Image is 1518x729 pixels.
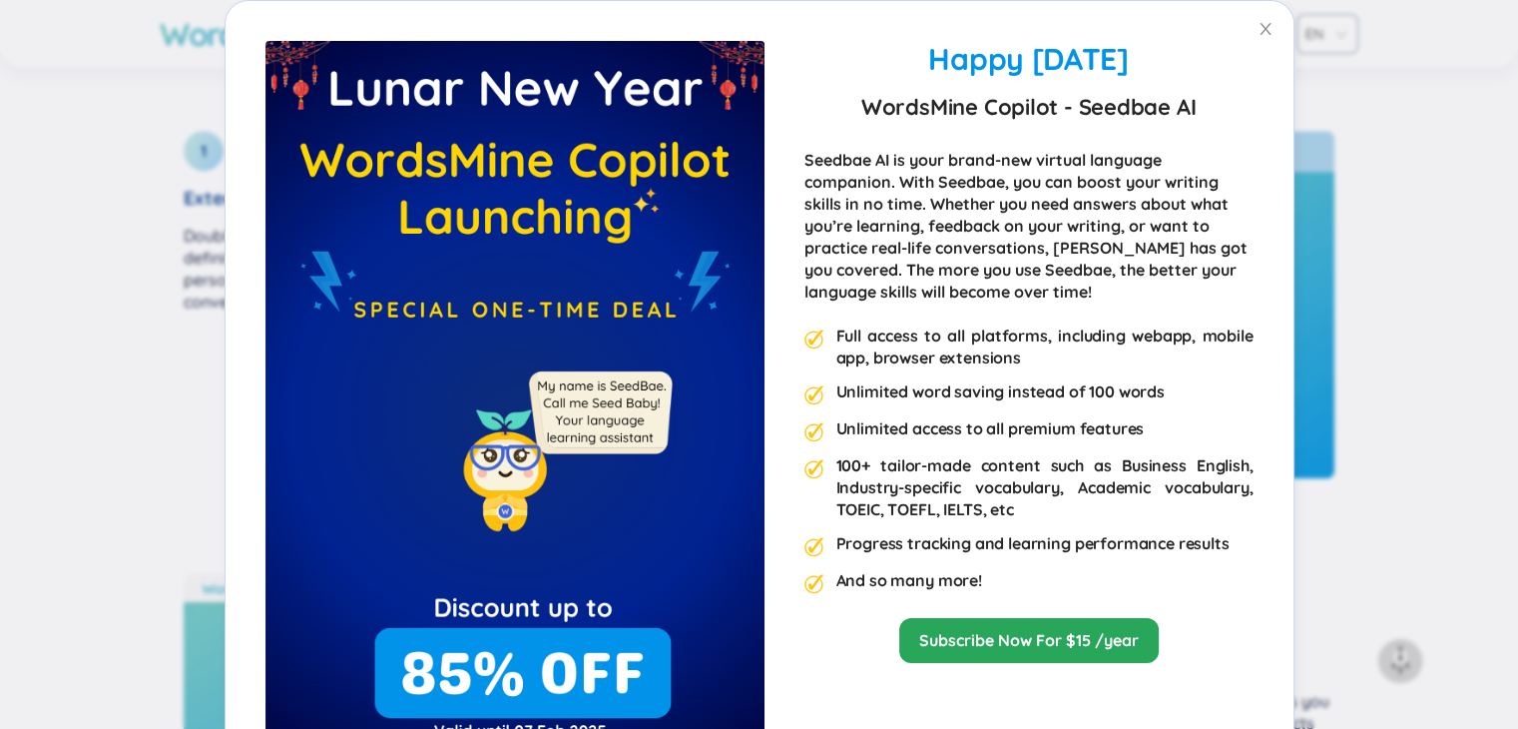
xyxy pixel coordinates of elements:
a: Subscribe Now For $15 /year [919,629,1139,651]
button: Close [1238,1,1293,57]
strong: WordsMine Copilot - Seedbae AI [861,89,1196,125]
div: And so many more! [836,569,982,594]
span: close [1258,21,1273,37]
img: premium [804,330,824,350]
span: Happy [DATE] [928,40,1128,78]
div: Seedbae AI is your brand-new virtual language companion. With Seedbae, you can boost your writing... [804,149,1254,303]
img: premium [804,459,824,479]
img: premium [804,385,824,405]
button: Subscribe Now For $15 /year [899,618,1159,663]
div: Unlimited word saving instead of 100 words [836,380,1165,405]
div: 100+ tailor-made content such as Business English, Industry-specific vocabulary, Academic vocabul... [836,454,1254,520]
div: Unlimited access to all premium features [836,417,1145,442]
img: premium [804,422,824,442]
img: premium [804,574,824,594]
div: Progress tracking and learning performance results [836,532,1230,557]
div: Full access to all platforms, including webapp, mobile app, browser extensions [836,325,1254,368]
img: premium [804,537,824,557]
